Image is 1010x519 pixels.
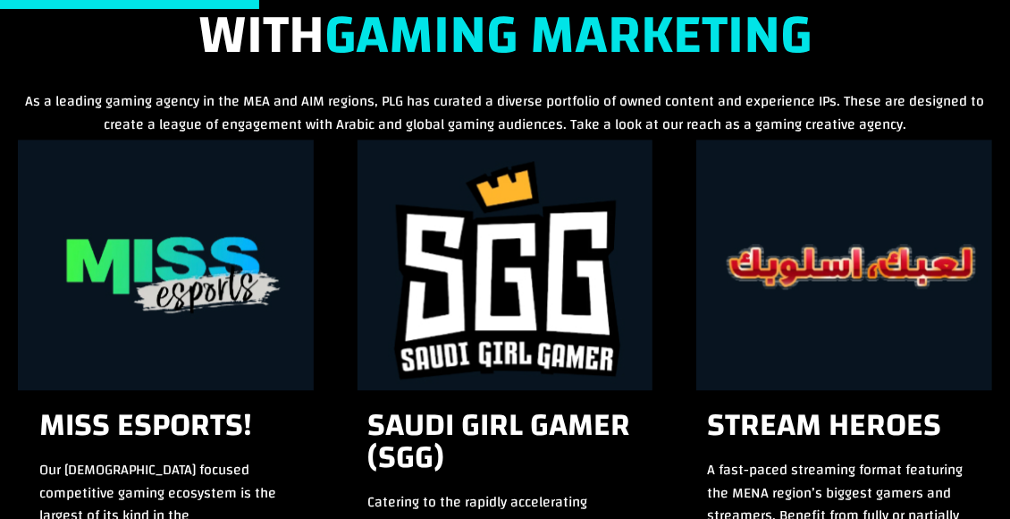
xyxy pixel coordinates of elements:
[921,433,1010,519] iframe: Chat Widget
[39,409,292,459] h3: Miss eSports!
[707,409,981,459] h3: Stream Heroes
[368,409,643,491] h3: Saudi Girl Gamer (SGG)
[18,89,992,136] p: As a leading gaming agency in the MEA and AIM regions, PLG has curated a diverse portfolio of own...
